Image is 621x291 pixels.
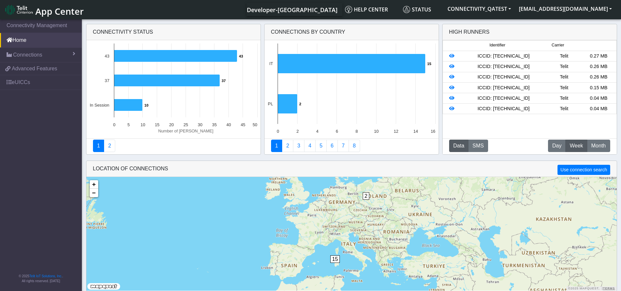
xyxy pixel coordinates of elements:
[547,53,581,60] div: Telit
[90,189,98,197] a: Zoom out
[403,6,410,13] img: status.svg
[90,103,109,108] text: In Session
[252,122,257,127] text: 50
[13,51,42,59] span: Connections
[299,102,301,106] text: 2
[603,287,615,290] a: Terms
[304,140,316,152] a: Connections By Carrier
[183,122,188,127] text: 25
[282,140,293,152] a: Carrier
[330,255,340,263] span: 15
[113,122,115,127] text: 0
[144,103,148,107] text: 10
[271,140,283,152] a: Connections By Country
[403,6,431,13] span: Status
[552,142,561,150] span: Day
[400,3,444,16] a: Status
[316,129,318,134] text: 4
[241,122,245,127] text: 45
[547,74,581,81] div: Telit
[581,53,616,60] div: 0.27 MB
[345,6,352,13] img: knowledge.svg
[374,129,378,134] text: 10
[104,140,115,152] a: Deployment status
[315,140,327,152] a: Usage by Carrier
[296,129,299,134] text: 2
[338,140,349,152] a: Zero Session
[104,54,109,59] text: 43
[86,24,261,40] div: Connectivity status
[460,74,547,81] div: ICCID: [TECHNICAL_ID]
[468,140,488,152] button: SMS
[547,63,581,70] div: Telit
[342,3,400,16] a: Help center
[355,129,357,134] text: 8
[489,42,505,48] span: Identifier
[581,95,616,102] div: 0.04 MB
[277,129,279,134] text: 0
[547,105,581,112] div: Telit
[212,122,216,127] text: 35
[460,95,547,102] div: ICCID: [TECHNICAL_ID]
[158,128,213,133] text: Number of [PERSON_NAME]
[581,84,616,92] div: 0.15 MB
[570,142,583,150] span: Week
[444,3,515,15] button: CONNECTIVITY_QATEST
[271,140,432,152] nav: Summary paging
[93,140,104,152] a: Connectivity status
[104,78,109,83] text: 37
[5,5,33,15] img: logo-telit-cinterion-gw-new.png
[557,165,610,175] button: Use connection search
[293,140,304,152] a: Usage per Country
[239,54,243,58] text: 43
[587,140,610,152] button: Month
[155,122,159,127] text: 15
[460,84,547,92] div: ICCID: [TECHNICAL_ID]
[427,62,431,66] text: 15
[565,140,587,152] button: Week
[581,74,616,81] div: 0.26 MB
[547,84,581,92] div: Telit
[591,142,606,150] span: Month
[548,140,566,152] button: Day
[90,180,98,189] a: Zoom in
[268,101,273,106] text: PL
[226,122,231,127] text: 40
[393,129,398,134] text: 12
[222,79,226,83] text: 37
[566,286,616,291] div: ©2025 MapQuest, |
[35,5,84,17] span: App Center
[140,122,145,127] text: 10
[449,140,469,152] button: Data
[460,53,547,60] div: ICCID: [TECHNICAL_ID]
[5,3,83,17] a: App Center
[269,61,273,66] text: IT
[581,63,616,70] div: 0.26 MB
[460,105,547,112] div: ICCID: [TECHNICAL_ID]
[363,192,370,200] span: 2
[515,3,616,15] button: [EMAIL_ADDRESS][DOMAIN_NAME]
[326,140,338,152] a: 14 Days Trend
[169,122,174,127] text: 20
[547,95,581,102] div: Telit
[247,6,338,14] span: Developer-[GEOGRAPHIC_DATA]
[12,65,57,73] span: Advanced Features
[336,129,338,134] text: 6
[127,122,130,127] text: 5
[198,122,202,127] text: 30
[86,161,617,177] div: LOCATION OF CONNECTIONS
[413,129,418,134] text: 14
[265,24,439,40] div: Connections By Country
[29,274,62,278] a: Telit IoT Solutions, Inc.
[349,140,360,152] a: Not Connected for 30 days
[460,63,547,70] div: ICCID: [TECHNICAL_ID]
[552,42,564,48] span: Carrier
[93,140,254,152] nav: Summary paging
[449,28,490,36] div: High Runners
[430,129,435,134] text: 16
[581,105,616,112] div: 0.04 MB
[345,6,388,13] span: Help center
[247,3,337,16] a: Your current platform instance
